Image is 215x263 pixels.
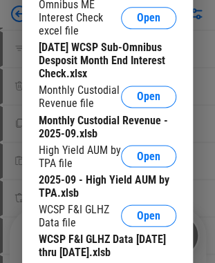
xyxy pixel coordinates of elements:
button: Open [121,204,176,226]
button: Open [121,145,176,167]
span: Open [137,210,160,221]
div: 2025-09 - High Yield AUM by TPA.xlsb [39,173,176,199]
div: WCSP F&I GLHZ Data file [39,202,121,228]
div: Monthly Custodial Revenue - 2025-09.xlsb [39,113,176,139]
span: Open [137,91,160,102]
div: WCSP F&I GLHZ Data [DATE] thru [DATE].xlsb [39,232,176,258]
div: [DATE] WCSP Sub-Omnibus Desposit Month End Interest Check.xlsx [39,41,176,80]
div: High Yield AUM by TPA file [39,143,121,169]
span: Open [137,150,160,162]
button: Open [121,86,176,108]
button: Open [121,7,176,29]
div: Monthly Custodial Revenue file [39,84,121,110]
span: Open [137,12,160,23]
